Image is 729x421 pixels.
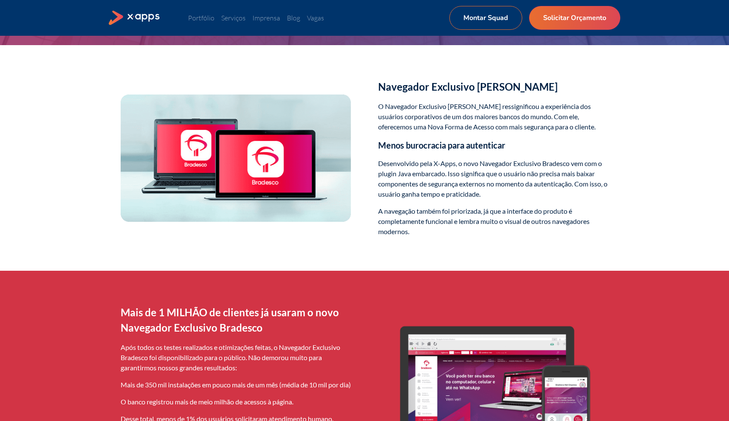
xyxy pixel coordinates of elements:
[221,14,246,22] a: Serviços
[121,95,351,222] img: 2 notebooks abertos com a logo do Bradesco na tela
[378,206,608,237] p: A navegação também foi priorizada, já que a interface do produto é completamente funcional e lemb...
[287,14,300,22] a: Blog
[121,380,351,390] p: Mais de 350 mil instalações em pouco mais de um mês (média de 10 mil por dia)
[449,6,522,30] a: Montar Squad
[378,101,608,132] p: O Navegador Exclusivo [PERSON_NAME] ressignificou a experiência dos usuários corporativos de um d...
[188,14,214,22] a: Portfólio
[378,158,608,199] p: Desenvolvido pela X-Apps, o novo Navegador Exclusivo Bradesco vem com o plugin Java embarcado. Is...
[121,342,351,373] p: Após todos os testes realizados e otimizações feitas, o Navegador Exclusivo Bradesco foi disponib...
[378,139,608,152] h3: Menos burocracia para autenticar
[121,305,351,335] h2: Mais de 1 MILHÃO de clientes já usaram o novo Navegador Exclusivo Bradesco
[378,79,608,95] h2: Navegador Exclusivo [PERSON_NAME]
[307,14,324,22] a: Vagas
[252,14,280,22] a: Imprensa
[529,6,620,30] a: Solicitar Orçamento
[121,397,351,407] p: O banco registrou mais de meio milhão de acessos à página.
